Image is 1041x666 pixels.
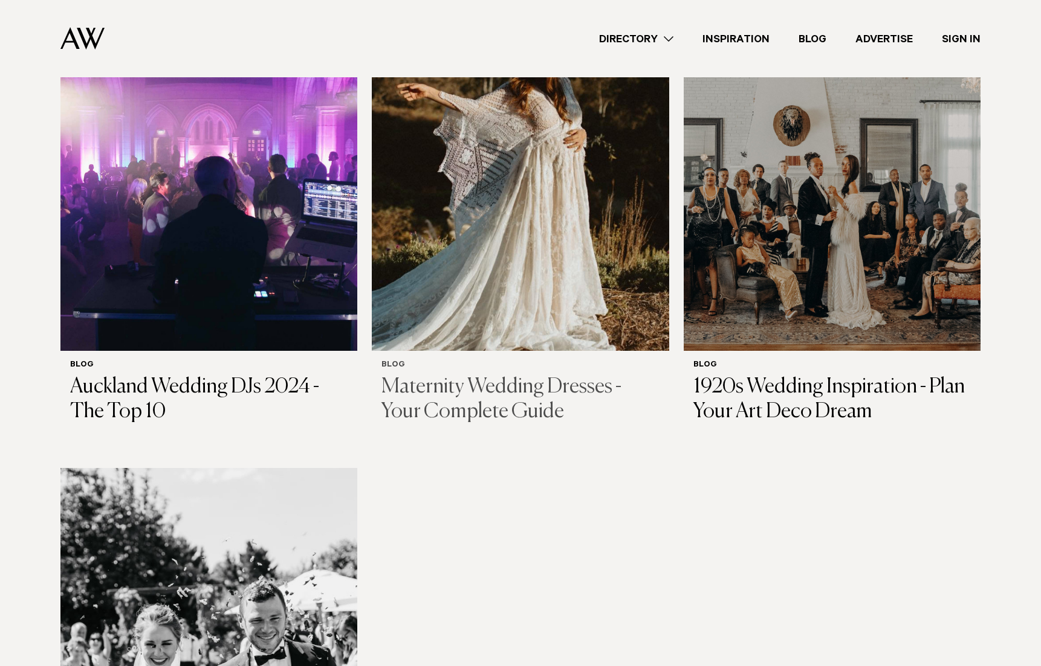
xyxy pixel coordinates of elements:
[381,375,659,424] h3: Maternity Wedding Dresses - Your Complete Guide
[693,360,971,371] h6: Blog
[60,27,105,50] img: Auckland Weddings Logo
[585,31,688,47] a: Directory
[70,375,348,424] h3: Auckland Wedding DJs 2024 - The Top 10
[927,31,995,47] a: Sign In
[784,31,841,47] a: Blog
[841,31,927,47] a: Advertise
[381,360,659,371] h6: Blog
[693,375,971,424] h3: 1920s Wedding Inspiration - Plan Your Art Deco Dream
[688,31,784,47] a: Inspiration
[70,360,348,371] h6: Blog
